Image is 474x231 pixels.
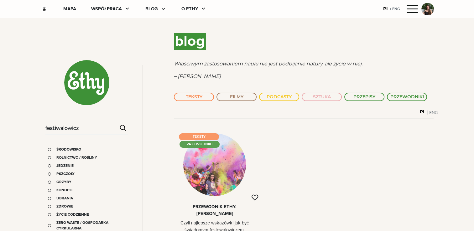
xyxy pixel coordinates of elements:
[302,93,342,101] button: SZTUKA
[56,204,73,209] div: Zdrowie
[387,93,427,101] button: PRZEWODNIKI
[174,203,255,217] div: Przewodnik Ethy: [PERSON_NAME]
[64,60,109,105] img: ethy-logo
[389,7,392,12] div: |
[259,93,299,101] button: PODCASTY
[383,6,389,12] div: PL
[40,5,48,13] img: ethy-logo
[216,93,257,101] button: FILMY
[174,73,434,80] p: – [PERSON_NAME]
[56,179,71,185] div: Grzyby
[425,110,429,115] div: |
[145,6,158,13] div: blog
[117,121,129,134] img: search.svg
[56,163,74,169] div: Jedzenie
[56,171,75,177] div: Pszczoły
[419,109,425,115] div: PL
[56,155,97,161] div: Rolnictwo / Rośliny
[63,6,76,13] div: mapa
[392,5,400,12] div: ENG
[181,6,198,13] div: O ethy
[174,60,434,68] p: Właściwym zastosowaniem nauki nie jest podbijanie natury, ale życie w niej.
[45,123,128,134] input: Search
[56,196,73,201] div: Ubrania
[174,93,214,101] button: TEKSTY
[56,212,89,218] div: Życie codzienne
[429,109,437,115] div: ENG
[174,33,206,50] span: blog
[56,147,81,152] div: Środowisko
[344,93,384,101] button: PRZEPISY
[91,6,122,13] div: współpraca
[56,187,73,193] div: Konopie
